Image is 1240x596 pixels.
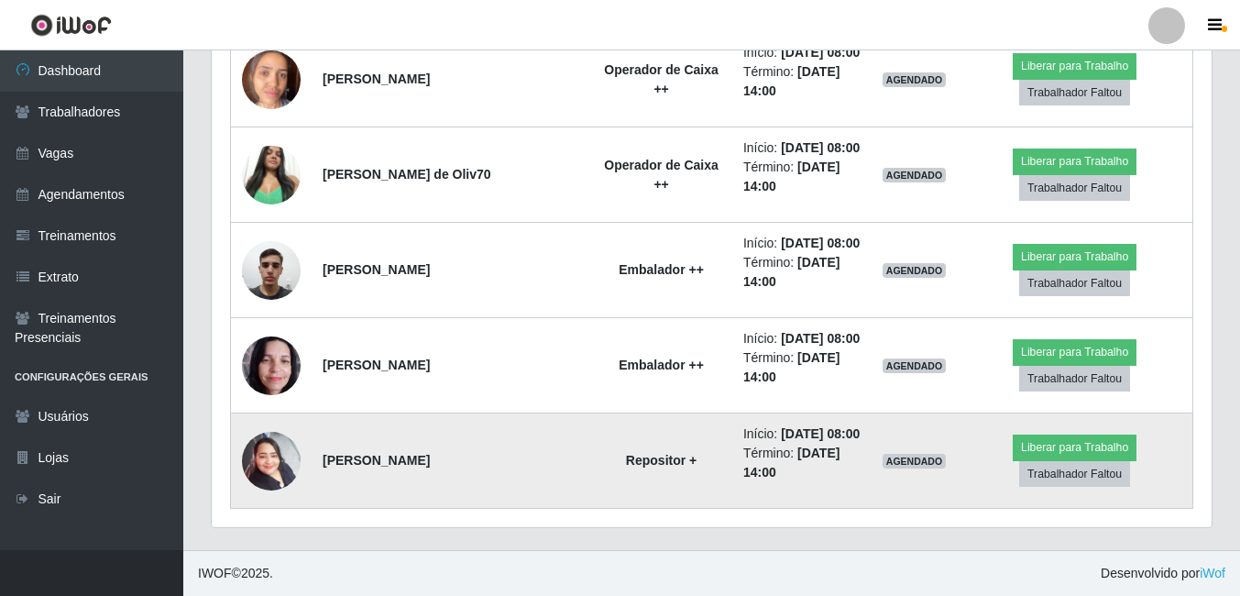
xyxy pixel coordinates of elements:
time: [DATE] 08:00 [781,140,860,155]
button: Trabalhador Faltou [1019,366,1130,392]
span: AGENDADO [883,263,947,278]
strong: Operador de Caixa ++ [604,158,719,192]
button: Liberar para Trabalho [1013,339,1136,365]
a: iWof [1200,566,1225,580]
span: AGENDADO [883,72,947,87]
span: IWOF [198,566,232,580]
strong: [PERSON_NAME] [323,358,430,372]
strong: [PERSON_NAME] [323,453,430,468]
img: 1752674508092.jpeg [242,40,301,118]
img: 1736825019382.jpeg [242,422,301,500]
li: Início: [743,329,861,348]
li: Início: [743,43,861,62]
li: Término: [743,444,861,482]
span: AGENDADO [883,359,947,373]
li: Término: [743,158,861,196]
button: Liberar para Trabalho [1013,149,1136,174]
strong: Repositor + [626,453,697,468]
strong: Embalador ++ [619,358,704,372]
strong: [PERSON_NAME] [323,262,430,277]
img: 1726745680631.jpeg [242,326,301,404]
button: Trabalhador Faltou [1019,461,1130,487]
img: CoreUI Logo [30,14,112,37]
button: Liberar para Trabalho [1013,435,1136,460]
img: 1727212594442.jpeg [242,136,301,214]
button: Liberar para Trabalho [1013,244,1136,270]
img: 1699551411830.jpeg [242,231,301,309]
button: Trabalhador Faltou [1019,175,1130,201]
time: [DATE] 08:00 [781,45,860,60]
time: [DATE] 08:00 [781,426,860,441]
li: Início: [743,234,861,253]
button: Trabalhador Faltou [1019,80,1130,105]
button: Trabalhador Faltou [1019,270,1130,296]
strong: [PERSON_NAME] de Oliv70 [323,167,491,182]
button: Liberar para Trabalho [1013,53,1136,79]
li: Início: [743,138,861,158]
li: Início: [743,425,861,444]
time: [DATE] 08:00 [781,331,860,346]
strong: Embalador ++ [619,262,704,277]
li: Término: [743,62,861,101]
time: [DATE] 08:00 [781,236,860,250]
strong: Operador de Caixa ++ [604,62,719,96]
span: AGENDADO [883,454,947,469]
span: Desenvolvido por [1101,564,1225,583]
li: Término: [743,348,861,387]
strong: [PERSON_NAME] [323,72,430,86]
li: Término: [743,253,861,292]
span: AGENDADO [883,168,947,182]
span: © 2025 . [198,564,273,583]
